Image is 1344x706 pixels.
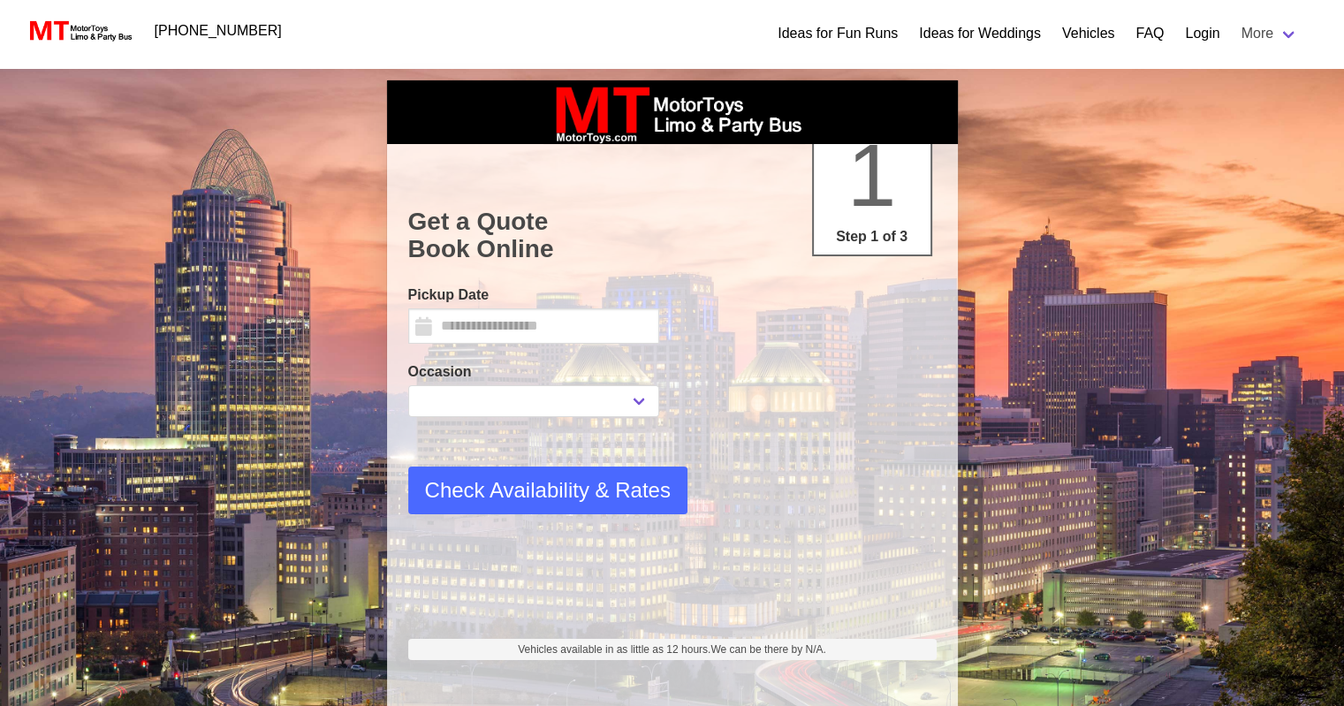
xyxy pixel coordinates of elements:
[778,23,898,44] a: Ideas for Fun Runs
[408,467,687,514] button: Check Availability & Rates
[1135,23,1164,44] a: FAQ
[144,13,292,49] a: [PHONE_NUMBER]
[710,643,826,656] span: We can be there by N/A.
[408,285,659,306] label: Pickup Date
[1185,23,1219,44] a: Login
[408,208,937,263] h1: Get a Quote Book Online
[25,19,133,43] img: MotorToys Logo
[1231,16,1309,51] a: More
[821,226,923,247] p: Step 1 of 3
[1062,23,1115,44] a: Vehicles
[540,80,805,144] img: box_logo_brand.jpeg
[847,125,897,224] span: 1
[425,474,671,506] span: Check Availability & Rates
[408,361,659,383] label: Occasion
[919,23,1041,44] a: Ideas for Weddings
[518,641,826,657] span: Vehicles available in as little as 12 hours.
